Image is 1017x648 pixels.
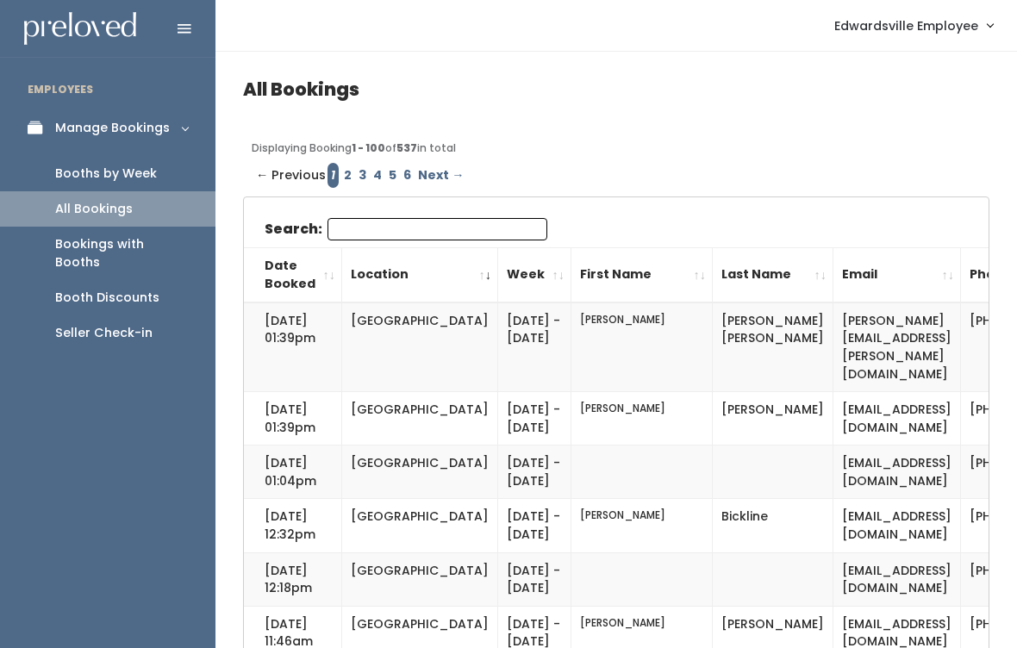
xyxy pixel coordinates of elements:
[370,163,385,188] a: Page 4
[342,247,498,302] th: Location: activate to sort column ascending
[243,79,989,99] h4: All Bookings
[833,392,961,445] td: [EMAIL_ADDRESS][DOMAIN_NAME]
[55,200,133,218] div: All Bookings
[244,499,342,552] td: [DATE] 12:32pm
[834,16,978,35] span: Edwardsville Employee
[400,163,415,188] a: Page 6
[342,302,498,392] td: [GEOGRAPHIC_DATA]
[498,302,571,392] td: [DATE] - [DATE]
[355,163,370,188] a: Page 3
[833,445,961,499] td: [EMAIL_ADDRESS][DOMAIN_NAME]
[55,119,170,137] div: Manage Bookings
[340,163,355,188] a: Page 2
[342,392,498,445] td: [GEOGRAPHIC_DATA]
[328,218,547,240] input: Search:
[55,165,157,183] div: Booths by Week
[571,302,713,392] td: [PERSON_NAME]
[244,392,342,445] td: [DATE] 01:39pm
[328,163,339,188] em: Page 1
[833,499,961,552] td: [EMAIL_ADDRESS][DOMAIN_NAME]
[571,392,713,445] td: [PERSON_NAME]
[571,499,713,552] td: [PERSON_NAME]
[55,235,188,271] div: Bookings with Booths
[244,302,342,392] td: [DATE] 01:39pm
[817,7,1010,44] a: Edwardsville Employee
[833,247,961,302] th: Email: activate to sort column ascending
[713,302,833,392] td: [PERSON_NAME] [PERSON_NAME]
[55,324,153,342] div: Seller Check-in
[342,499,498,552] td: [GEOGRAPHIC_DATA]
[385,163,400,188] a: Page 5
[713,499,833,552] td: Bickline
[265,218,547,240] label: Search:
[55,289,159,307] div: Booth Discounts
[244,247,342,302] th: Date Booked: activate to sort column ascending
[833,302,961,392] td: [PERSON_NAME][EMAIL_ADDRESS][PERSON_NAME][DOMAIN_NAME]
[571,247,713,302] th: First Name: activate to sort column ascending
[498,552,571,606] td: [DATE] - [DATE]
[498,445,571,499] td: [DATE] - [DATE]
[415,163,467,188] a: Next →
[256,163,326,188] span: ← Previous
[252,140,981,156] div: Displaying Booking of in total
[498,392,571,445] td: [DATE] - [DATE]
[713,247,833,302] th: Last Name: activate to sort column ascending
[833,552,961,606] td: [EMAIL_ADDRESS][DOMAIN_NAME]
[352,140,385,155] b: 1 - 100
[498,247,571,302] th: Week: activate to sort column ascending
[713,392,833,445] td: [PERSON_NAME]
[244,445,342,499] td: [DATE] 01:04pm
[396,140,417,155] b: 537
[498,499,571,552] td: [DATE] - [DATE]
[342,552,498,606] td: [GEOGRAPHIC_DATA]
[244,552,342,606] td: [DATE] 12:18pm
[24,12,136,46] img: preloved logo
[342,445,498,499] td: [GEOGRAPHIC_DATA]
[252,163,981,188] div: Pagination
